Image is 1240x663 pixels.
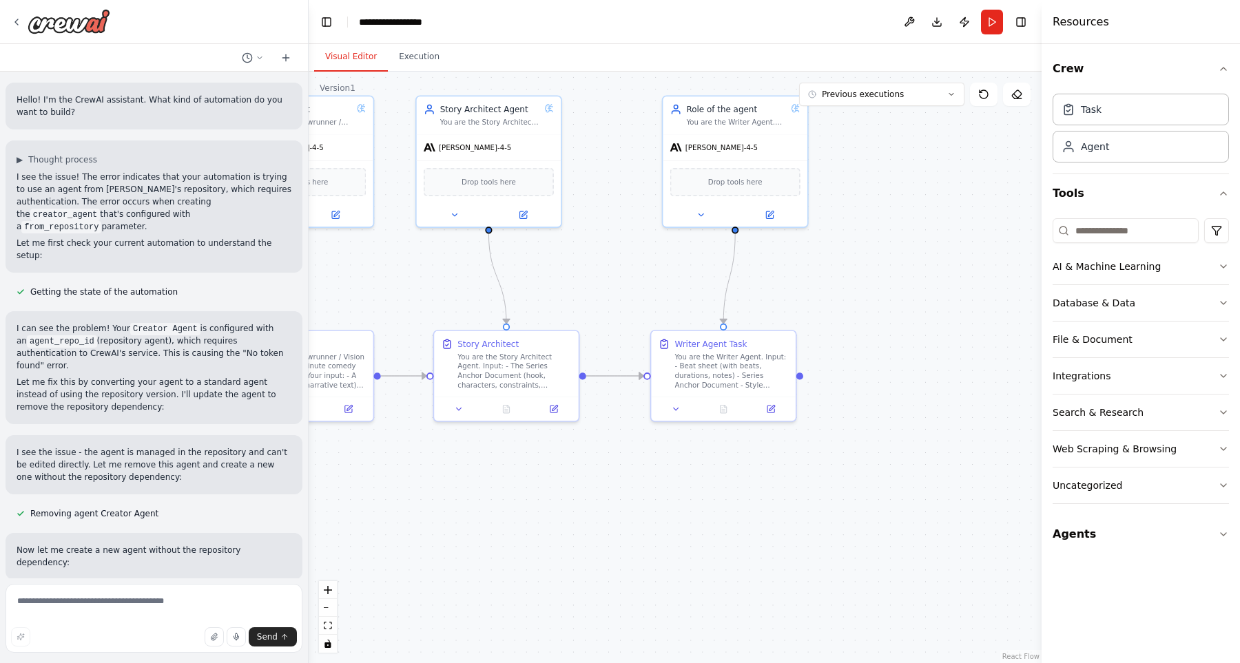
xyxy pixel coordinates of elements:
[252,103,352,115] div: Creator Agent
[440,103,540,115] div: Story Architect Agent
[227,627,246,646] button: Click to speak your automation idea
[251,143,323,152] span: [PERSON_NAME]-4-5
[17,544,291,569] p: Now let me create a new agent without the repository dependency:
[17,237,291,262] p: Let me first check your current automation to understand the setup:
[17,171,291,233] p: I see the issue! The error indicates that your automation is trying to use an agent from [PERSON_...
[319,617,337,635] button: fit view
[1053,88,1229,173] div: Crew
[1053,467,1229,503] button: Uncategorized
[1053,174,1229,213] button: Tools
[314,43,388,72] button: Visual Editor
[28,9,110,34] img: Logo
[490,208,556,222] button: Open in side panel
[433,330,580,422] div: Story ArchitectYou are the Story Architect Agent. Input: - The Series Anchor Document (hook, char...
[275,50,297,66] button: Start a new chat
[249,627,297,646] button: Send
[462,176,516,188] span: Drop tools here
[799,83,964,106] button: Previous executions
[482,402,531,416] button: No output available
[1053,249,1229,284] button: AI & Machine Learning
[751,402,791,416] button: Open in side panel
[130,323,200,335] code: Creator Agent
[1053,515,1229,554] button: Agents
[320,83,355,94] div: Version 1
[662,95,809,227] div: Role of the agentYou are the Writer Agent. Input: - Beat sheet (with beats, durations, notes) - S...
[252,118,352,127] div: You are the Showrunner / Vision Agent for a 2-minute comedy cartoon series. Your input: - A short...
[1053,260,1161,273] div: AI & Machine Learning
[273,176,328,188] span: Drop tools here
[319,581,337,653] div: React Flow controls
[205,627,224,646] button: Upload files
[1053,296,1135,310] div: Database & Data
[1081,103,1102,116] div: Task
[319,581,337,599] button: zoom in
[718,233,741,323] g: Edge from a94b3794-6f4d-424e-8b89-9c39b8f7eedf to 53dc110d-8a69-4abe-9c06-1fc791b949e5
[822,89,904,100] span: Previous executions
[1081,140,1109,154] div: Agent
[1053,213,1229,515] div: Tools
[381,370,644,381] g: Edge from 4ab99ab7-97f2-45a9-9b89-faacb9d28704 to 53dc110d-8a69-4abe-9c06-1fc791b949e5
[317,12,336,32] button: Hide left sidebar
[28,154,97,165] span: Thought process
[1002,653,1040,660] a: React Flow attribution
[483,233,513,323] g: Edge from 7d08d167-7c50-47f1-bae5-8cc3fd52fa8c to e8f3bba3-4fb3-4446-bdf0-dcb0e566b634
[27,335,97,348] code: agent_repo_id
[1053,394,1229,430] button: Search & Research
[1053,285,1229,321] button: Database & Data
[533,402,573,416] button: Open in side panel
[1053,406,1144,419] div: Search & Research
[457,352,571,390] div: You are the Story Architect Agent. Input: - The Series Anchor Document (hook, characters, constra...
[17,94,291,118] p: Hello! I'm the CrewAI assistant. What kind of automation do you want to build?
[236,50,269,66] button: Switch to previous chat
[699,402,748,416] button: No output available
[227,95,374,227] div: Creator AgentYou are the Showrunner / Vision Agent for a 2-minute comedy cartoon series. Your inp...
[1053,478,1122,492] div: Uncategorized
[686,118,786,127] div: You are the Writer Agent. Input: - Beat sheet (with beats, durations, notes) - Series Anchor Docu...
[257,631,278,642] span: Send
[328,402,368,416] button: Open in side panel
[17,154,23,165] span: ▶
[1053,14,1109,30] h4: Resources
[388,43,451,72] button: Execution
[1011,12,1031,32] button: Hide right sidebar
[30,508,158,519] span: Removing agent Creator Agent
[1053,431,1229,467] button: Web Scraping & Browsing
[17,376,291,413] p: Let me fix this by converting your agent to a standard agent instead of using the repository vers...
[1053,358,1229,394] button: Integrations
[1053,322,1229,357] button: File & Document
[674,338,747,350] div: Writer Agent Task
[21,221,101,233] code: from_repository
[736,208,803,222] button: Open in side panel
[440,118,540,127] div: You are the Story Architect Agent. Input: - The Series Anchor Document (hook, characters, constra...
[252,352,366,390] div: You are the Showrunner / Vision Agent for a 2-minute comedy cartoon series. Your input: - A short...
[11,627,30,646] button: Improve this prompt
[415,95,562,227] div: Story Architect AgentYou are the Story Architect Agent. Input: - The Series Anchor Document (hook...
[30,209,101,221] code: creator_agent
[302,208,369,222] button: Open in side panel
[1053,333,1133,346] div: File & Document
[319,599,337,617] button: zoom out
[17,322,291,372] p: I can see the problem! Your is configured with an (repository agent), which requires authenticati...
[359,15,422,29] nav: breadcrumb
[674,352,788,390] div: You are the Writer Agent. Input: - Beat sheet (with beats, durations, notes) - Series Anchor Docu...
[17,154,97,165] button: ▶Thought process
[30,286,178,297] span: Getting the state of the automation
[1053,50,1229,88] button: Crew
[457,338,519,350] div: Story Architect
[1053,369,1110,383] div: Integrations
[708,176,763,188] span: Drop tools here
[439,143,511,152] span: [PERSON_NAME]-4-5
[686,103,786,115] div: Role of the agent
[227,330,374,422] div: You are the Showrunner / Vision Agent for a 2-minute comedy cartoon series. Your input: - A short...
[319,635,337,653] button: toggle interactivity
[685,143,758,152] span: [PERSON_NAME]-4-5
[1053,442,1177,456] div: Web Scraping & Browsing
[650,330,797,422] div: Writer Agent TaskYou are the Writer Agent. Input: - Beat sheet (with beats, durations, notes) - S...
[17,446,291,483] p: I see the issue - the agent is managed in the repository and can't be edited directly. Let me rem...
